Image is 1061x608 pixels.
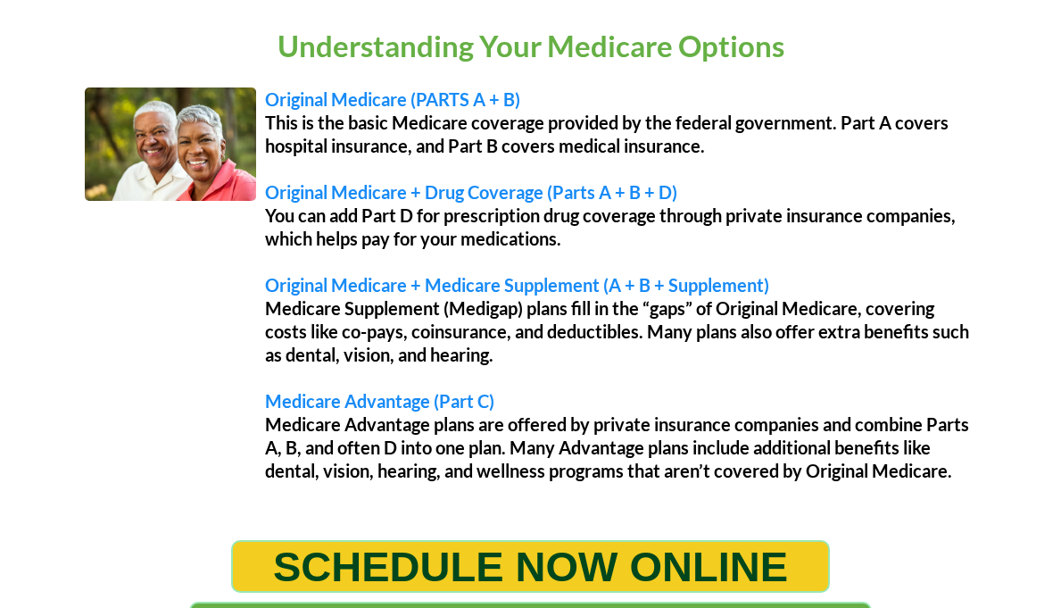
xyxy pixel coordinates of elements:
[265,296,977,366] p: Medicare Supplement (Medigap) plans fill in the “gaps” of Original Medicare, covering costs like ...
[265,412,977,482] p: Medicare Advantage plans are offered by private insurance companies and combine Parts A, B, and o...
[265,181,677,203] span: Original Medicare + Drug Coverage (Parts A + B + D)
[85,87,256,202] img: Image
[265,274,769,296] span: Original Medicare + Medicare Supplement (A + B + Supplement)
[265,111,977,157] p: This is the basic Medicare coverage provided by the federal government. Part A covers hospital in...
[265,204,977,250] p: You can add Part D for prescription drug coverage through private insurance companies, which help...
[265,390,494,412] span: Medicare Advantage (Part C)
[231,540,830,593] a: SCHEDULE NOW ONLINE
[273,542,788,591] span: SCHEDULE NOW ONLINE
[278,28,784,63] span: Understanding Your Medicare Options
[265,88,520,110] span: Original Medicare (PARTS A + B)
